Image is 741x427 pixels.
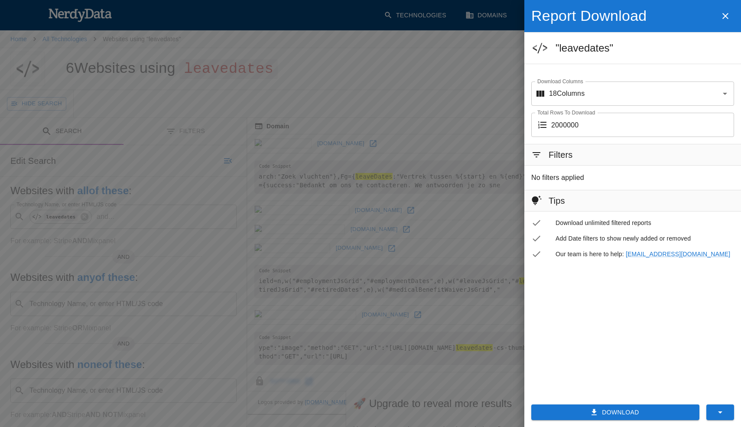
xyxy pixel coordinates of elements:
span: Add Date filters to show newly added or removed [556,234,734,243]
h5: "leavedates" [556,41,734,55]
label: Download Columns [537,78,583,85]
button: Open [719,88,731,100]
img: 0.jpg [531,39,549,57]
a: [EMAIL_ADDRESS][DOMAIN_NAME] [626,251,730,258]
span: Download unlimited filtered reports [556,218,734,227]
h6: Tips [549,194,565,208]
h6: Filters [549,148,573,162]
button: Download [531,404,699,420]
p: 18 Columns [549,88,585,99]
label: Total Rows To Download [537,109,595,116]
p: No filters applied [531,173,584,183]
h4: Report Download [531,7,717,25]
span: Our team is here to help: [556,250,734,258]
